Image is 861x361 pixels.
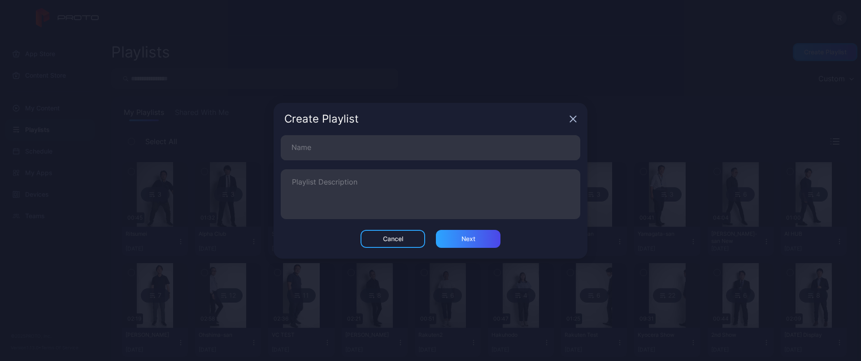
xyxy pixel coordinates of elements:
[292,179,569,210] textarea: Playlist Description
[361,230,425,248] button: Cancel
[281,135,580,160] input: Name
[383,235,403,242] div: Cancel
[284,114,566,124] div: Create Playlist
[461,235,475,242] div: Next
[436,230,500,248] button: Next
